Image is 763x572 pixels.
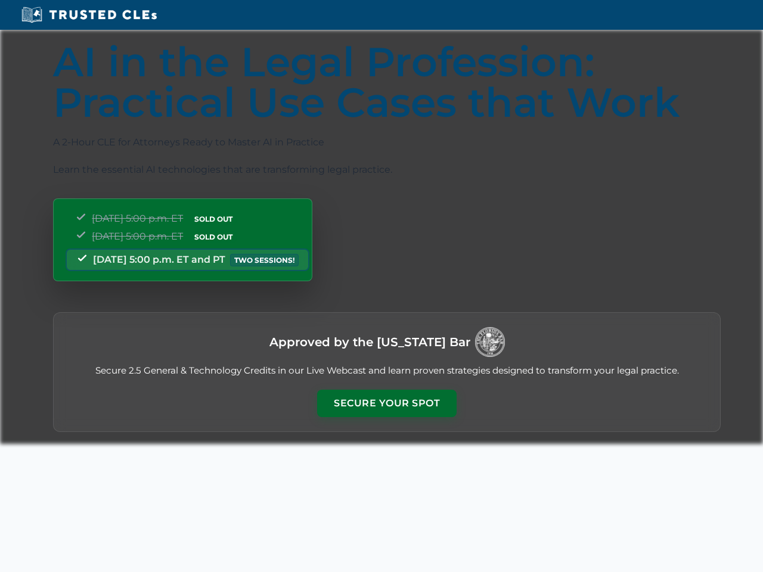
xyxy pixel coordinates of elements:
h1: AI in the Legal Profession: Practical Use Cases that Work [53,42,721,123]
p: A 2-Hour CLE for Attorneys Ready to Master AI in Practice [53,135,721,150]
button: Secure Your Spot [317,390,457,417]
p: Learn the essential AI technologies that are transforming legal practice. [53,162,721,178]
h3: Approved by the [US_STATE] Bar [269,331,470,353]
span: [DATE] 5:00 p.m. ET [92,213,183,224]
p: Secure 2.5 General & Technology Credits in our Live Webcast and learn proven strategies designed ... [68,364,706,378]
img: Logo [475,327,505,357]
span: SOLD OUT [190,231,237,243]
span: [DATE] 5:00 p.m. ET [92,231,183,242]
span: SOLD OUT [190,213,237,225]
img: Trusted CLEs [18,6,160,24]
